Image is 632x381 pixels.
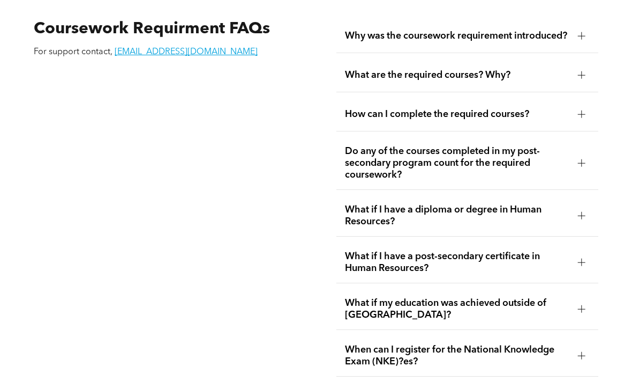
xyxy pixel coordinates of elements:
span: What are the required courses? Why? [345,69,569,81]
span: For support contact, [34,48,112,56]
span: When can I register for the National Knowledge Exam (NKE)?es? [345,344,569,368]
span: What if my education was achieved outside of [GEOGRAPHIC_DATA]? [345,297,569,321]
span: What if I have a post-secondary certificate in Human Resources? [345,251,569,274]
span: Do any of the courses completed in my post-secondary program count for the required coursework? [345,145,569,181]
span: How can I complete the required courses? [345,108,569,120]
span: Why was the coursework requirement introduced? [345,30,569,42]
a: [EMAIL_ADDRESS][DOMAIN_NAME] [115,48,258,56]
span: Coursework Requirment FAQs [34,21,270,37]
span: What if I have a diploma or degree in Human Resources? [345,204,569,228]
